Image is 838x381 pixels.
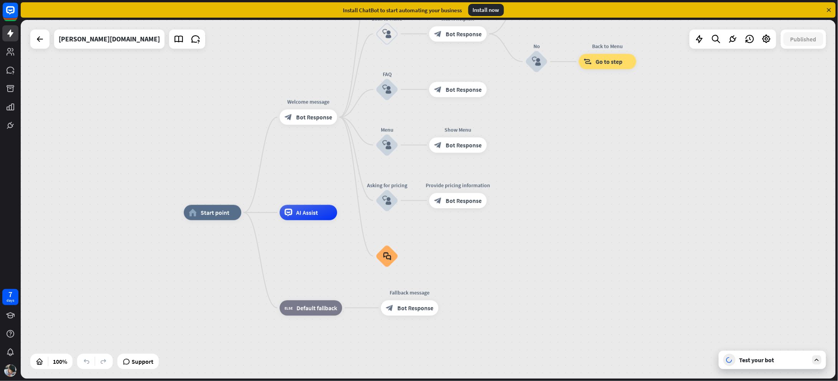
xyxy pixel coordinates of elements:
i: block_bot_response [434,30,442,38]
span: Support [132,355,153,368]
div: Back to Menu [364,15,410,22]
div: Provide pricing information [423,181,492,189]
i: home_2 [189,209,197,217]
span: Bot Response [296,113,332,121]
span: Start point [201,209,229,217]
span: Default fallback [296,304,337,312]
div: No [514,43,560,50]
div: Back to Menu [573,43,642,50]
i: block_bot_response [434,141,442,149]
span: Bot Response [397,304,433,312]
i: block_user_input [382,85,392,94]
button: Published [784,32,823,46]
div: days [7,298,14,303]
i: block_bot_response [434,197,442,204]
i: block_bot_response [434,85,442,93]
div: Fallback message [375,289,444,296]
div: poe.com [59,30,160,49]
div: Test your bot [739,356,808,364]
div: Menu [364,126,410,133]
i: block_fallback [285,304,293,312]
div: Install ChatBot to start automating your business [343,7,462,14]
div: Asking for pricing [364,181,410,189]
div: FAQ [364,70,410,78]
span: Bot Response [446,197,482,204]
i: block_user_input [382,140,392,149]
div: 7 [8,291,12,298]
i: block_bot_response [386,304,393,312]
a: 7 days [2,289,18,305]
span: Bot Response [446,85,482,93]
i: block_user_input [532,57,541,66]
div: 100% [51,355,69,368]
span: Bot Response [446,141,482,149]
i: block_faq [383,252,391,260]
span: Go to step [596,58,622,66]
span: AI Assist [296,209,318,217]
div: Welcome message [274,98,343,106]
div: Install now [468,4,504,16]
div: Was it helpful? [423,15,492,22]
div: Show Menu [423,126,492,133]
i: block_bot_response [285,113,292,121]
i: block_goto [584,58,592,66]
i: block_user_input [382,29,392,38]
i: block_user_input [382,196,392,205]
button: Open LiveChat chat widget [6,3,29,26]
span: Bot Response [446,30,482,38]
